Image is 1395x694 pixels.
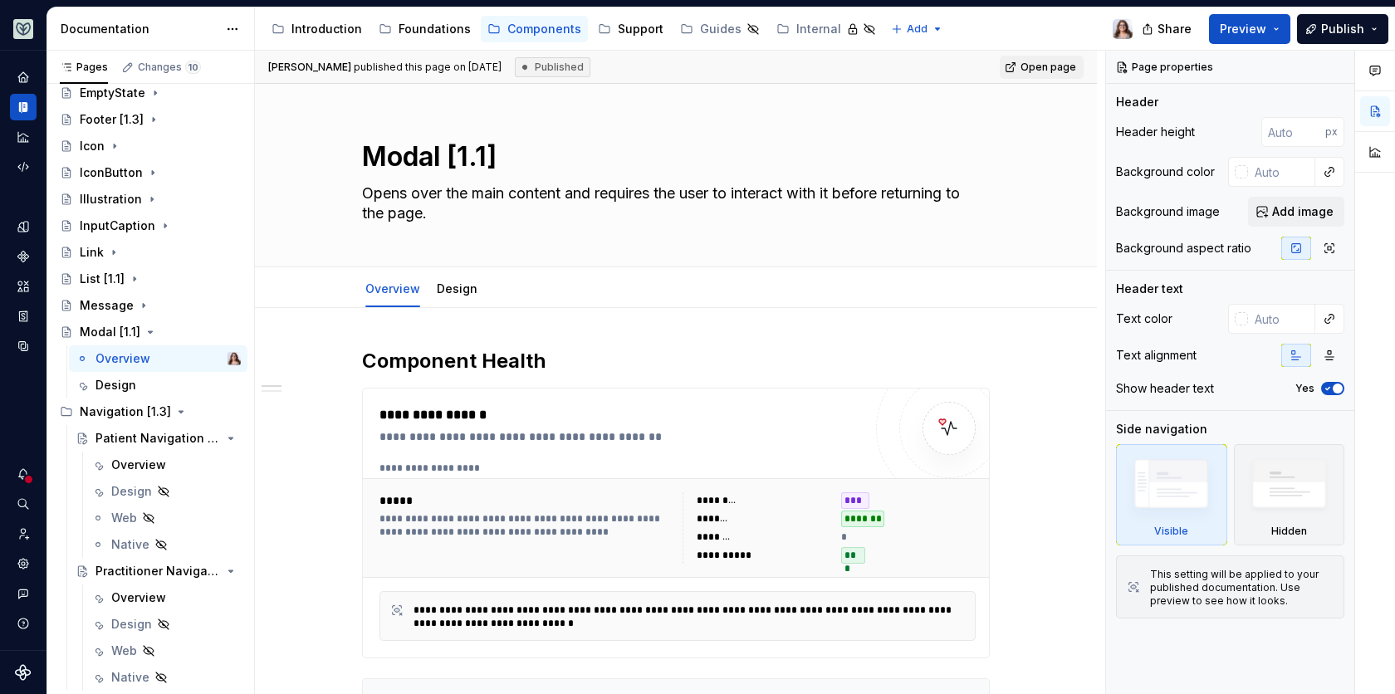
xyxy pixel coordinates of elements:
[95,377,136,393] div: Design
[111,536,149,553] div: Native
[10,64,37,90] a: Home
[15,664,32,681] a: Supernova Logo
[10,154,37,180] a: Code automation
[10,520,37,547] div: Invite team
[80,164,143,181] div: IconButton
[53,266,247,292] a: List [1.1]
[1297,14,1388,44] button: Publish
[1116,94,1158,110] div: Header
[53,398,247,425] div: Navigation [1.3]
[85,611,247,638] a: Design
[268,61,351,73] span: [PERSON_NAME]
[10,303,37,330] div: Storybook stories
[1116,421,1207,437] div: Side navigation
[1295,382,1314,395] label: Yes
[399,21,471,37] div: Foundations
[1325,125,1338,139] p: px
[770,16,883,42] a: Internal
[1248,157,1315,187] input: Auto
[80,217,155,234] div: InputCaption
[95,350,150,367] div: Overview
[10,124,37,150] div: Analytics
[362,348,990,374] h2: Component Health
[138,61,201,74] div: Changes
[1154,525,1188,538] div: Visible
[1133,14,1202,44] button: Share
[80,244,104,261] div: Link
[53,106,247,133] a: Footer [1.3]
[53,292,247,319] a: Message
[228,352,241,365] img: Brittany Hogg
[291,21,362,37] div: Introduction
[185,61,201,74] span: 10
[1248,197,1344,227] button: Add image
[10,550,37,577] a: Settings
[85,584,247,611] a: Overview
[618,21,663,37] div: Support
[80,138,105,154] div: Icon
[359,180,986,227] textarea: Opens over the main content and requires the user to interact with it before returning to the page.
[1321,21,1364,37] span: Publish
[80,85,145,101] div: EmptyState
[1116,164,1215,180] div: Background color
[886,17,948,41] button: Add
[1158,21,1192,37] span: Share
[673,16,766,42] a: Guides
[268,61,502,74] span: published this page on [DATE]
[365,281,420,296] a: Overview
[1234,444,1345,545] div: Hidden
[10,273,37,300] a: Assets
[95,430,221,447] div: Patient Navigation [1.3]
[69,558,247,584] a: Practitioner Navigation[1.3]
[111,643,137,659] div: Web
[53,80,247,106] a: EmptyState
[591,16,670,42] a: Support
[80,324,140,340] div: Modal [1.1]
[1116,347,1197,364] div: Text alignment
[13,19,33,39] img: 256e2c79-9abd-4d59-8978-03feab5a3943.png
[69,345,247,372] a: OverviewBrittany Hogg
[10,243,37,270] a: Components
[1116,380,1214,397] div: Show header text
[1116,444,1227,545] div: Visible
[430,271,484,305] div: Design
[85,478,247,505] a: Design
[69,425,247,452] a: Patient Navigation [1.3]
[507,21,581,37] div: Components
[111,483,152,500] div: Design
[10,213,37,240] a: Design tokens
[85,452,247,478] a: Overview
[10,461,37,487] button: Notifications
[1116,281,1183,297] div: Header text
[53,133,247,159] a: Icon
[1271,525,1307,538] div: Hidden
[85,664,247,691] a: Native
[53,239,247,266] a: Link
[1150,568,1334,608] div: This setting will be applied to your published documentation. Use preview to see how it looks.
[111,589,166,606] div: Overview
[10,333,37,359] a: Data sources
[1113,19,1133,39] img: Brittany Hogg
[10,491,37,517] button: Search ⌘K
[10,580,37,607] button: Contact support
[359,137,986,177] textarea: Modal [1.1]
[1272,203,1334,220] span: Add image
[1021,61,1076,74] span: Open page
[60,61,108,74] div: Pages
[796,21,841,37] div: Internal
[80,271,125,287] div: List [1.1]
[907,22,928,36] span: Add
[515,57,590,77] div: Published
[1000,56,1084,79] a: Open page
[10,94,37,120] a: Documentation
[1116,203,1220,220] div: Background image
[95,563,221,579] div: Practitioner Navigation[1.3]
[61,21,218,37] div: Documentation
